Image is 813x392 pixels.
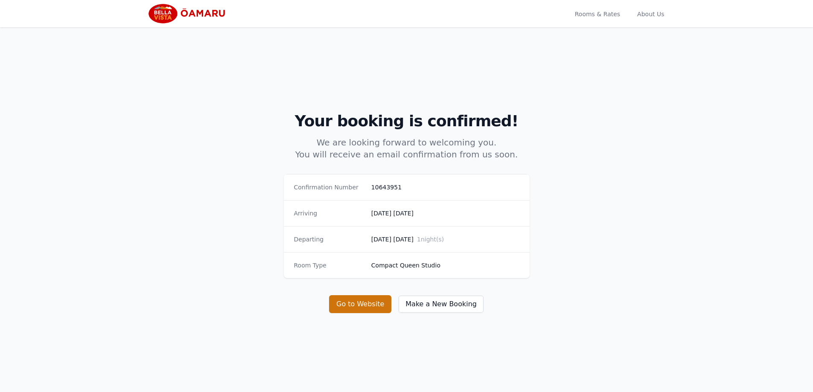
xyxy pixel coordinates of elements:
[243,136,571,160] p: We are looking forward to welcoming you. You will receive an email confirmation from us soon.
[156,113,658,130] h2: Your booking is confirmed!
[371,261,519,270] dd: Compact Queen Studio
[329,295,391,313] button: Go to Website
[329,300,398,308] a: Go to Website
[371,235,519,244] dd: [DATE] [DATE]
[371,183,519,192] dd: 10643951
[294,235,364,244] dt: Departing
[147,3,230,24] img: Bella Vista Oamaru
[294,209,364,218] dt: Arriving
[294,261,364,270] dt: Room Type
[417,236,444,243] span: 1 night(s)
[398,295,484,313] button: Make a New Booking
[371,209,519,218] dd: [DATE] [DATE]
[294,183,364,192] dt: Confirmation Number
